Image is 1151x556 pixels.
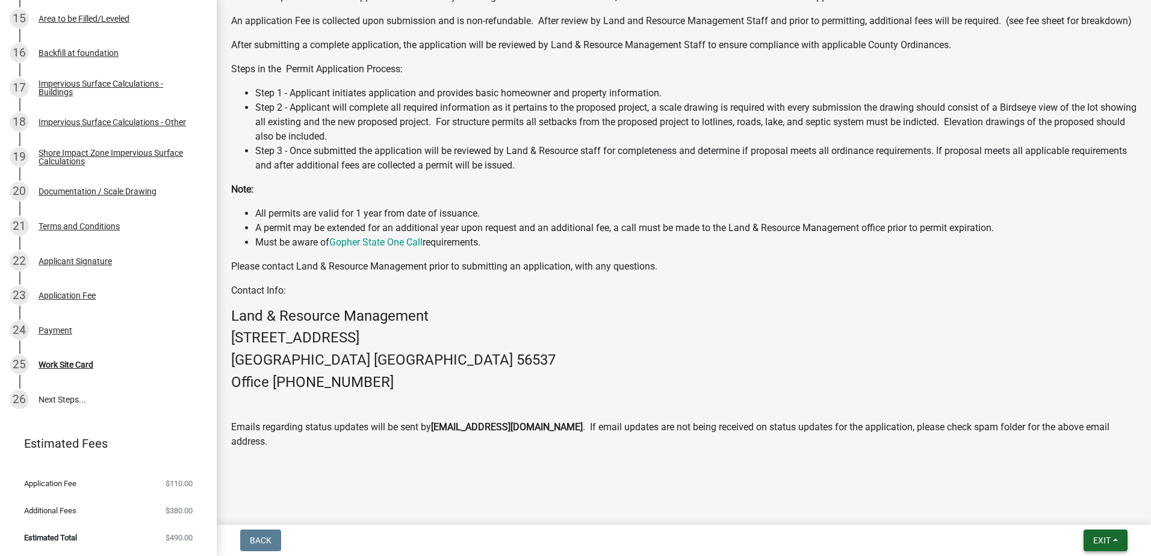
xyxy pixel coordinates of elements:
div: Documentation / Scale Drawing [39,187,157,196]
p: An application Fee is collected upon submission and is non-refundable. After review by Land and R... [231,14,1137,28]
li: Step 2 - Applicant will complete all required information as it pertains to the proposed project,... [255,100,1137,144]
p: Please contact Land & Resource Management prior to submitting an application, with any questions. [231,259,1137,274]
div: Applicant Signature [39,257,112,265]
li: All permits are valid for 1 year from date of issuance. [255,206,1137,221]
div: 15 [10,9,29,28]
div: Area to be Filled/Leveled [39,14,129,23]
span: $110.00 [166,480,193,487]
a: Gopher State One Call [329,236,423,248]
span: Application Fee [24,480,76,487]
p: Emails regarding status updates will be sent by . If email updates are not being received on stat... [231,420,1137,449]
div: Impervious Surface Calculations - Other [39,118,186,126]
button: Back [240,530,281,551]
div: 18 [10,113,29,132]
span: Exit [1093,536,1111,545]
span: Back [250,536,271,545]
div: Terms and Conditions [39,222,120,230]
div: Payment [39,326,72,335]
button: Exit [1084,530,1128,551]
span: $380.00 [166,507,193,514]
li: A permit may be extended for an additional year upon request and an additional fee, a call must b... [255,221,1137,235]
li: Step 3 - Once submitted the application will be reviewed by Land & Resource staff for completenes... [255,144,1137,173]
span: $490.00 [166,534,193,542]
p: Steps in the Permit Application Process: [231,62,1137,76]
h4: [STREET_ADDRESS] [231,329,1137,347]
h4: Office [PHONE_NUMBER] [231,374,1137,391]
div: 19 [10,147,29,167]
div: Application Fee [39,291,96,300]
h4: [GEOGRAPHIC_DATA] [GEOGRAPHIC_DATA] 56537 [231,351,1137,369]
div: 21 [10,217,29,236]
div: Work Site Card [39,360,93,369]
p: Contact Info: [231,283,1137,298]
div: Backfill at foundation [39,49,119,57]
li: Step 1 - Applicant initiates application and provides basic homeowner and property information. [255,86,1137,100]
div: 22 [10,252,29,271]
h4: Land & Resource Management [231,307,1137,325]
div: 23 [10,286,29,305]
div: 25 [10,355,29,374]
div: Shore Impact Zone Impervious Surface Calculations [39,149,197,165]
div: 24 [10,321,29,340]
div: Impervious Surface Calculations - Buildings [39,79,197,96]
div: 16 [10,43,29,63]
li: Must be aware of requirements. [255,235,1137,250]
strong: Note: [231,184,253,195]
div: 26 [10,390,29,409]
p: After submitting a complete application, the application will be reviewed by Land & Resource Mana... [231,38,1137,52]
strong: [EMAIL_ADDRESS][DOMAIN_NAME] [431,421,583,433]
span: Additional Fees [24,507,76,514]
div: 17 [10,78,29,97]
span: Estimated Total [24,534,77,542]
a: Estimated Fees [10,431,197,456]
div: 20 [10,182,29,201]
